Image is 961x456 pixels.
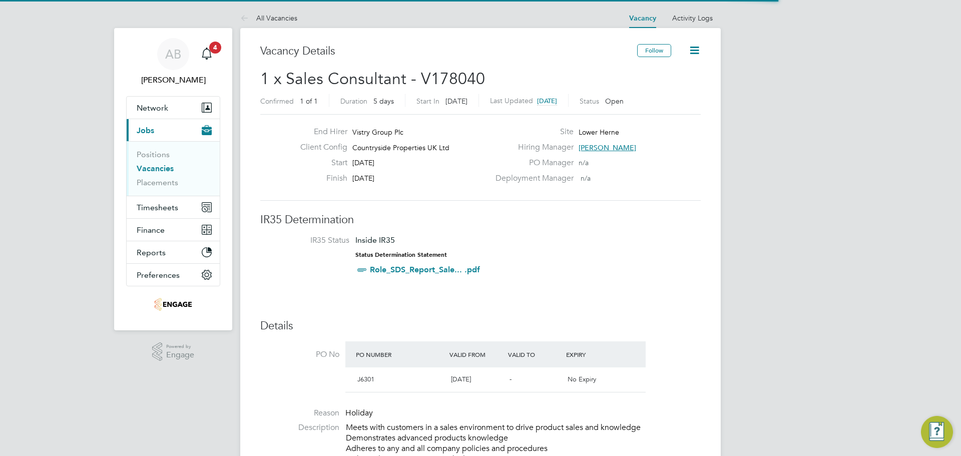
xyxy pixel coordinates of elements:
[490,96,533,105] label: Last Updated
[260,408,339,418] label: Reason
[490,158,574,168] label: PO Manager
[352,174,374,183] span: [DATE]
[166,351,194,359] span: Engage
[292,158,347,168] label: Start
[137,164,174,173] a: Vacancies
[355,251,447,258] strong: Status Determination Statement
[127,241,220,263] button: Reports
[451,375,471,383] span: [DATE]
[209,42,221,54] span: 4
[447,345,506,363] div: Valid From
[270,235,349,246] label: IR35 Status
[506,345,564,363] div: Valid To
[260,319,701,333] h3: Details
[416,97,439,106] label: Start In
[260,69,485,89] span: 1 x Sales Consultant - V178040
[490,173,574,184] label: Deployment Manager
[605,97,624,106] span: Open
[260,213,701,227] h3: IR35 Determination
[240,14,297,23] a: All Vacancies
[260,97,294,106] label: Confirmed
[579,143,636,152] span: [PERSON_NAME]
[581,174,591,183] span: n/a
[357,375,374,383] span: J6301
[345,408,373,418] span: Holiday
[127,219,220,241] button: Finance
[629,14,656,23] a: Vacancy
[137,126,154,135] span: Jobs
[672,14,713,23] a: Activity Logs
[373,97,394,106] span: 5 days
[353,345,447,363] div: PO Number
[579,128,619,137] span: Lower Herne
[352,128,403,137] span: Vistry Group Plc
[300,97,318,106] span: 1 of 1
[340,97,367,106] label: Duration
[137,270,180,280] span: Preferences
[137,103,168,113] span: Network
[137,248,166,257] span: Reports
[165,48,181,61] span: AB
[292,127,347,137] label: End Hirer
[260,422,339,433] label: Description
[154,296,192,312] img: teamresourcing-logo-retina.png
[370,265,480,274] a: Role_SDS_Report_Sale... .pdf
[352,143,449,152] span: Countryside Properties UK Ltd
[260,44,637,59] h3: Vacancy Details
[137,203,178,212] span: Timesheets
[127,97,220,119] button: Network
[137,225,165,235] span: Finance
[579,158,589,167] span: n/a
[292,142,347,153] label: Client Config
[137,150,170,159] a: Positions
[137,178,178,187] a: Placements
[126,74,220,86] span: Andreea Bortan
[510,375,512,383] span: -
[152,342,195,361] a: Powered byEngage
[126,296,220,312] a: Go to home page
[127,119,220,141] button: Jobs
[260,349,339,360] label: PO No
[166,342,194,351] span: Powered by
[355,235,395,245] span: Inside IR35
[127,264,220,286] button: Preferences
[637,44,671,57] button: Follow
[921,416,953,448] button: Engage Resource Center
[352,158,374,167] span: [DATE]
[490,142,574,153] label: Hiring Manager
[197,38,217,70] a: 4
[445,97,467,106] span: [DATE]
[114,28,232,330] nav: Main navigation
[126,38,220,86] a: AB[PERSON_NAME]
[490,127,574,137] label: Site
[127,141,220,196] div: Jobs
[292,173,347,184] label: Finish
[537,97,557,105] span: [DATE]
[564,345,622,363] div: Expiry
[568,375,596,383] span: No Expiry
[127,196,220,218] button: Timesheets
[580,97,599,106] label: Status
